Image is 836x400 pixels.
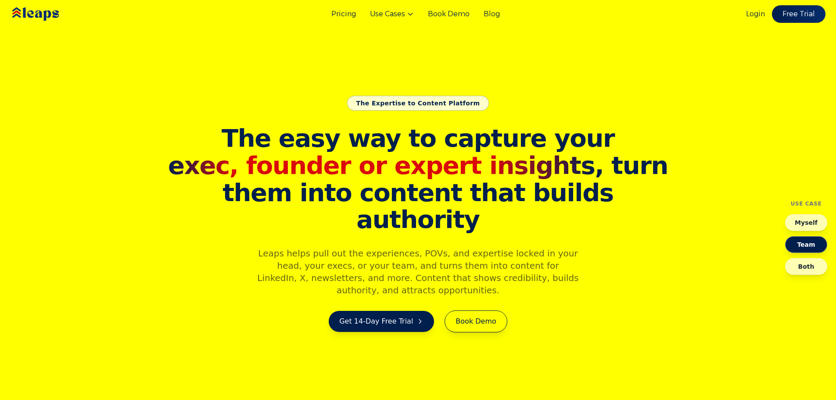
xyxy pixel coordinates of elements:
p: Leaps helps pull out the experiences, POVs, and expertise locked in your head, your execs, or you... [250,247,587,296]
span: exec, founder or expert insights [168,151,595,180]
span: The easy way to capture your [222,124,614,152]
h4: Use Case [791,200,822,207]
div: The Expertise to Content Platform [347,96,489,111]
a: Book Demo [428,9,470,19]
button: Team [785,236,827,253]
a: Book Demo [445,310,507,332]
a: Blog [484,9,500,19]
a: Pricing [331,9,356,19]
a: Login [746,9,765,19]
button: Use Cases [370,9,414,19]
a: Get 14-Day Free Trial [329,311,434,332]
span: them into content that builds authority [165,179,671,233]
img: Leaps Logo [11,1,85,27]
a: Free Trial [772,5,825,23]
button: Myself [785,214,827,231]
button: Both [785,258,827,275]
span: , turn [165,152,671,179]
